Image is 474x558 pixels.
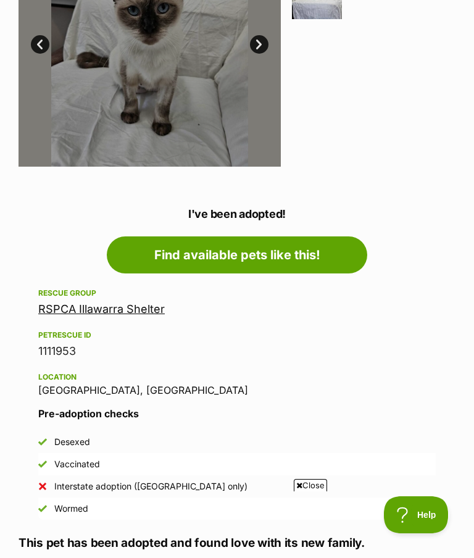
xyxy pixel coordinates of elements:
[107,236,367,273] a: Find available pets like this!
[38,438,47,446] img: Yes
[54,436,90,448] div: Desexed
[38,343,436,360] div: 1111953
[38,370,436,396] div: [GEOGRAPHIC_DATA], [GEOGRAPHIC_DATA]
[384,496,449,533] iframe: Help Scout Beacon - Open
[19,206,455,222] p: I've been adopted!
[38,482,47,491] img: No
[54,458,100,470] div: Vaccinated
[38,302,165,315] a: RSPCA Illawarra Shelter
[31,35,49,54] a: Prev
[38,460,47,468] img: Yes
[12,496,462,552] iframe: Advertisement
[250,35,268,54] a: Next
[294,479,327,491] span: Close
[38,372,436,382] div: Location
[38,330,436,340] div: PetRescue ID
[38,288,436,298] div: Rescue group
[38,406,436,421] h3: Pre-adoption checks
[54,480,247,493] div: Interstate adoption ([GEOGRAPHIC_DATA] only)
